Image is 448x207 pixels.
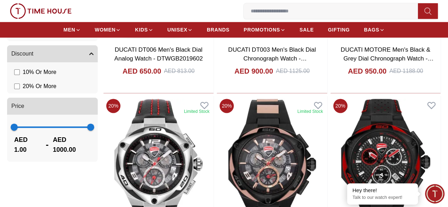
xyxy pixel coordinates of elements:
span: 20 % [106,99,120,113]
span: AED 1.00 [14,135,41,155]
span: 20 % [220,99,234,113]
div: Hey there! [352,187,413,194]
span: Price [11,102,24,110]
span: SALE [300,26,314,33]
div: Chat Widget [425,184,444,203]
p: Talk to our watch expert! [352,195,413,201]
span: AED 1000.00 [53,135,91,155]
div: AED 813.00 [164,67,194,75]
a: BAGS [364,23,384,36]
input: 20% Or More [14,84,20,89]
a: BRANDS [207,23,229,36]
a: GIFTING [328,23,350,36]
div: Limited Stock [184,109,209,114]
h4: AED 950.00 [348,66,386,76]
h4: AED 650.00 [123,66,161,76]
span: 10 % Or More [23,68,56,76]
div: AED 1188.00 [389,67,423,75]
span: MEN [63,26,75,33]
a: WOMEN [95,23,121,36]
a: PROMOTIONS [244,23,285,36]
span: GIFTING [328,26,350,33]
span: UNISEX [168,26,187,33]
span: - [41,139,53,150]
a: SALE [300,23,314,36]
span: 20 % [333,99,347,113]
a: UNISEX [168,23,193,36]
span: BRANDS [207,26,229,33]
img: ... [10,3,72,19]
span: Discount [11,50,33,58]
button: Discount [7,45,98,62]
span: KIDS [135,26,148,33]
div: AED 1125.00 [276,67,310,75]
button: Price [7,98,98,115]
a: DUCATI MOTORE Men's Black & Grey Dial Chronograph Watch - DTWGO0000308 [341,46,433,71]
input: 10% Or More [14,69,20,75]
a: MEN [63,23,80,36]
span: PROMOTIONS [244,26,280,33]
span: BAGS [364,26,379,33]
a: DUCATI DT003 Men's Black Dial Chronograph Watch - DTWGC2019102 [228,46,316,71]
div: Limited Stock [297,109,323,114]
h4: AED 900.00 [234,66,273,76]
a: DUCATI DT006 Men's Black Dial Analog Watch - DTWGB2019602 [114,46,203,62]
span: 20 % Or More [23,82,56,91]
a: KIDS [135,23,153,36]
span: WOMEN [95,26,116,33]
